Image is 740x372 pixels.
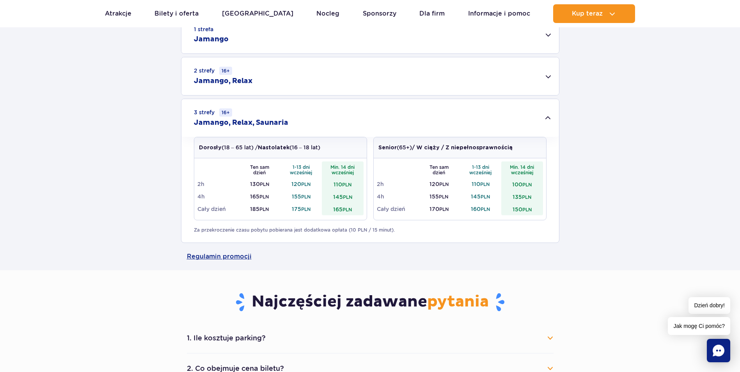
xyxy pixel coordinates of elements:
small: PLN [439,194,448,200]
small: 16+ [219,108,232,117]
th: Ten sam dzień [418,161,460,178]
span: pytania [427,292,489,312]
small: PLN [481,206,490,212]
td: 145 [460,190,502,203]
small: PLN [260,181,269,187]
a: Atrakcje [105,4,131,23]
td: 120 [418,178,460,190]
strong: Nastolatek [258,145,289,151]
small: PLN [480,181,490,187]
span: Kup teraz [572,10,603,17]
td: 110 [322,178,364,190]
div: Chat [707,339,730,362]
a: Regulamin promocji [187,243,554,270]
p: (65+) [378,143,513,152]
small: PLN [259,206,269,212]
td: 150 [501,203,543,215]
small: PLN [301,194,311,200]
button: 1. Ile kosztuje parking? [187,329,554,347]
td: Cały dzień [377,203,419,215]
small: 2 strefy [194,67,232,75]
small: PLN [522,194,531,200]
small: PLN [342,207,352,213]
a: Dla firm [419,4,445,23]
td: 165 [239,190,280,203]
td: 175 [280,203,322,215]
td: 170 [418,203,460,215]
td: 110 [460,178,502,190]
span: Dzień dobry! [689,297,730,314]
td: 100 [501,178,543,190]
small: PLN [301,206,311,212]
td: 4h [377,190,419,203]
strong: / W ciąży / Z niepełnosprawnością [412,145,513,151]
button: Kup teraz [553,4,635,23]
td: 155 [418,190,460,203]
small: PLN [522,182,532,188]
strong: Dorosły [199,145,222,151]
td: 120 [280,178,322,190]
small: PLN [342,182,351,188]
small: PLN [343,194,352,200]
td: 185 [239,203,280,215]
strong: Senior [378,145,397,151]
small: 16+ [219,67,232,75]
th: Ten sam dzień [239,161,280,178]
p: (18 – 65 lat) / (16 – 18 lat) [199,143,320,152]
th: 1-13 dni wcześniej [460,161,502,178]
a: [GEOGRAPHIC_DATA] [222,4,293,23]
a: Sponsorzy [363,4,396,23]
small: PLN [481,194,490,200]
p: Za przekroczenie czasu pobytu pobierana jest dodatkowa opłata (10 PLN / 15 minut). [194,227,547,234]
td: Cały dzień [197,203,239,215]
th: Min. 14 dni wcześniej [501,161,543,178]
td: 4h [197,190,239,203]
a: Bilety i oferta [154,4,199,23]
a: Nocleg [316,4,339,23]
small: PLN [301,181,311,187]
td: 160 [460,203,502,215]
td: 2h [197,178,239,190]
td: 155 [280,190,322,203]
small: PLN [439,206,449,212]
small: PLN [259,194,269,200]
h2: Jamango, Relax [194,76,252,86]
a: Informacje i pomoc [468,4,530,23]
th: Min. 14 dni wcześniej [322,161,364,178]
h2: Jamango [194,35,229,44]
td: 145 [322,190,364,203]
td: 165 [322,203,364,215]
td: 130 [239,178,280,190]
h2: Jamango, Relax, Saunaria [194,118,288,128]
th: 1-13 dni wcześniej [280,161,322,178]
span: Jak mogę Ci pomóc? [668,317,730,335]
small: 3 strefy [194,108,232,117]
td: 135 [501,190,543,203]
small: PLN [439,181,449,187]
small: PLN [522,207,532,213]
h3: Najczęściej zadawane [187,292,554,312]
td: 2h [377,178,419,190]
small: 1 strefa [194,25,213,33]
